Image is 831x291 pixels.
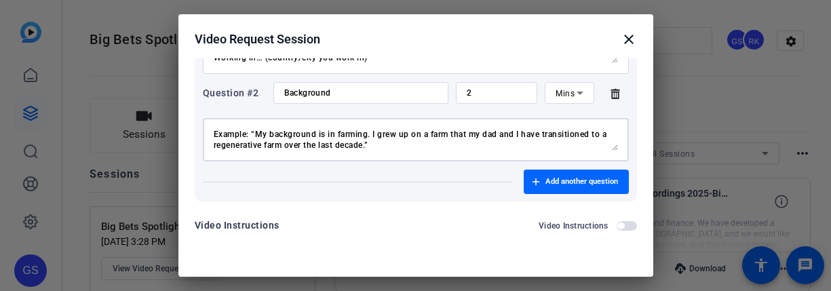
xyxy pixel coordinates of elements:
[195,31,637,47] div: Video Request Session
[284,88,438,98] input: Enter your question here
[539,220,608,231] h2: Video Instructions
[524,170,629,194] button: Add another question
[195,217,279,233] div: Video Instructions
[203,85,266,101] div: Question #2
[621,31,637,47] mat-icon: close
[545,176,618,187] span: Add another question
[467,88,527,98] input: Time
[556,89,575,98] span: Mins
